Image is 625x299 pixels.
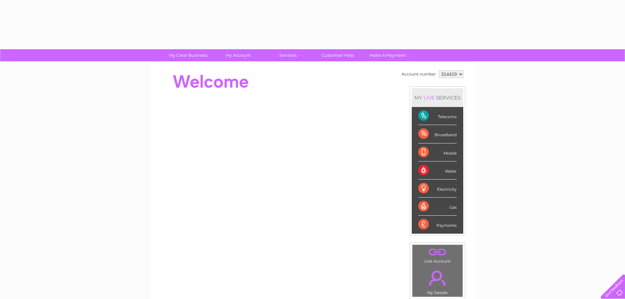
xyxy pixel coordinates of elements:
[414,246,461,258] a: .
[418,161,457,180] div: Water
[412,245,463,265] td: Link Account
[400,69,437,80] td: Account number
[161,49,215,61] a: My Clear Business
[418,125,457,143] div: Broadband
[418,198,457,216] div: Gas
[418,107,457,125] div: Telecoms
[412,265,463,297] td: My Details
[414,267,461,289] a: .
[422,95,436,101] div: LIVE
[418,180,457,198] div: Electricity
[412,88,463,107] div: MY SERVICES
[418,143,457,161] div: Mobile
[418,216,457,233] div: Payments
[361,49,415,61] a: Make A Payment
[211,49,265,61] a: My Account
[261,49,315,61] a: Services
[311,49,365,61] a: Customer Help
